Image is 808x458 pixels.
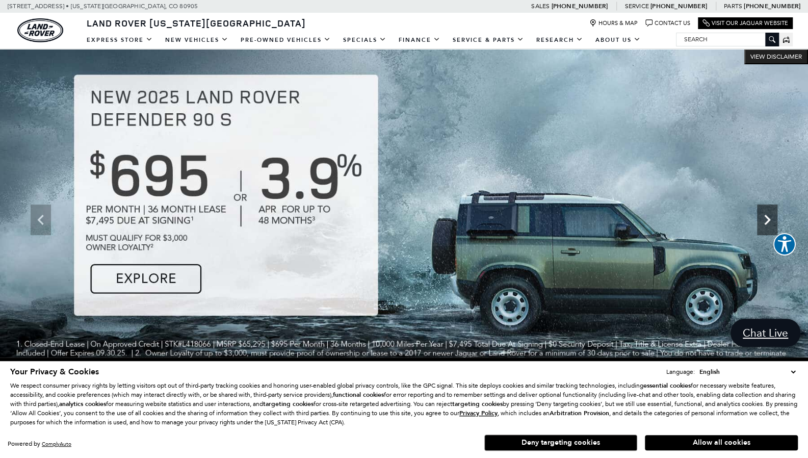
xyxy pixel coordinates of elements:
strong: targeting cookies [263,400,314,408]
a: [PHONE_NUMBER] [551,2,608,10]
div: Language: [666,369,695,375]
a: [PHONE_NUMBER] [744,2,800,10]
a: Chat Live [731,319,800,347]
a: [STREET_ADDRESS] • [US_STATE][GEOGRAPHIC_DATA], CO 80905 [8,3,198,10]
a: land-rover [17,18,63,42]
u: Privacy Policy [459,409,498,417]
div: Previous [31,205,51,235]
a: Visit Our Jaguar Website [702,19,788,27]
button: Deny targeting cookies [484,435,637,451]
a: ComplyAuto [42,441,71,447]
a: Contact Us [645,19,690,27]
a: New Vehicles [159,31,234,49]
span: Your Privacy & Cookies [10,366,99,377]
span: Land Rover [US_STATE][GEOGRAPHIC_DATA] [87,17,306,29]
strong: essential cookies [643,381,691,390]
div: Powered by [8,441,71,447]
a: Pre-Owned Vehicles [234,31,337,49]
div: Next [757,205,777,235]
a: Hours & Map [589,19,638,27]
select: Language Select [697,367,798,377]
span: Parts [724,3,742,10]
button: Explore your accessibility options [773,233,796,256]
aside: Accessibility Help Desk [773,233,796,258]
a: Specials [337,31,393,49]
a: About Us [589,31,647,49]
span: VIEW DISCLAIMER [750,53,802,61]
strong: Arbitration Provision [550,409,609,417]
span: Sales [531,3,550,10]
img: Land Rover [17,18,63,42]
strong: targeting cookies [452,400,503,408]
span: Service [624,3,648,10]
strong: analytics cookies [59,400,106,408]
a: [PHONE_NUMBER] [650,2,707,10]
a: EXPRESS STORE [81,31,159,49]
nav: Main Navigation [81,31,647,49]
button: Allow all cookies [645,435,798,450]
a: Finance [393,31,447,49]
button: VIEW DISCLAIMER [744,49,808,64]
p: We respect consumer privacy rights by letting visitors opt out of third-party tracking cookies an... [10,381,798,427]
a: Land Rover [US_STATE][GEOGRAPHIC_DATA] [81,17,312,29]
span: Chat Live [738,326,793,340]
input: Search [676,33,778,45]
strong: functional cookies [333,391,384,399]
a: Service & Parts [447,31,530,49]
a: Research [530,31,589,49]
